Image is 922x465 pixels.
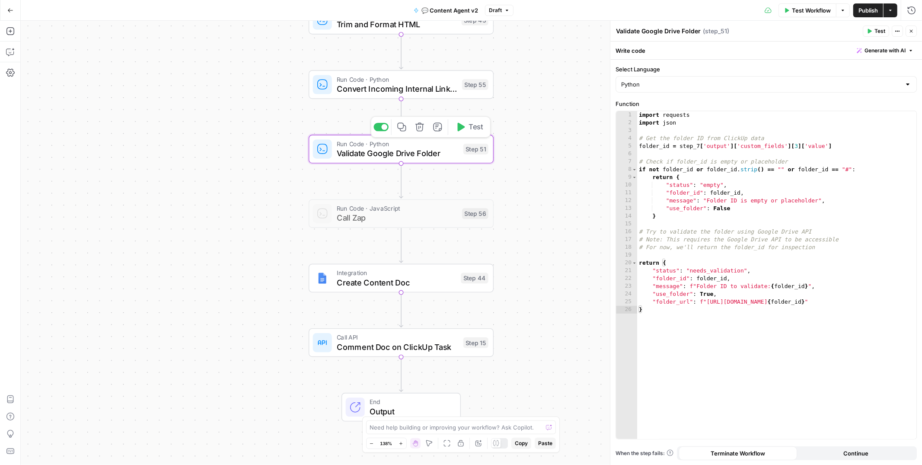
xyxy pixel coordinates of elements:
div: 26 [616,306,637,314]
div: 11 [616,189,637,197]
div: EndOutput [309,393,494,421]
div: 19 [616,251,637,259]
button: Continue [797,446,915,460]
div: 3 [616,127,637,135]
span: 138% [380,440,392,447]
button: Publish [853,3,883,17]
div: Step 56 [462,208,488,219]
g: Edge from step_44 to step_15 [399,292,403,327]
button: Test Workflow [778,3,836,17]
span: Run Code · JavaScript [337,203,457,213]
div: 24 [616,290,637,298]
span: Paste [538,439,552,447]
span: Test Workflow [792,6,831,15]
div: 15 [616,220,637,228]
textarea: Validate Google Drive Folder [616,27,701,35]
span: Publish [858,6,878,15]
button: Test [863,26,889,37]
span: Validate Google Drive Folder [337,148,459,160]
div: 5 [616,142,637,150]
span: Draft [489,6,502,14]
span: End [370,397,451,407]
div: 1 [616,111,637,119]
input: Python [621,80,901,89]
button: Generate with AI [853,45,917,56]
div: 25 [616,298,637,306]
span: Trim and Format HTML [337,18,457,30]
div: 22 [616,275,637,282]
button: Paste [535,438,556,449]
div: 12 [616,197,637,205]
div: 21 [616,267,637,275]
span: 💬 Content Agent v2 [421,6,478,15]
div: Trim and Format HTMLStep 43 [309,6,494,34]
div: IntegrationCreate Content DocStep 44 [309,264,494,292]
div: 6 [616,150,637,158]
span: Generate with AI [865,47,906,55]
span: Toggle code folding, rows 9 through 14 [632,173,637,181]
img: Instagram%20post%20-%201%201.png [316,272,329,284]
a: When the step fails: [616,449,673,457]
div: Step 55 [462,79,488,90]
span: Toggle code folding, rows 20 through 26 [632,259,637,267]
span: Test [469,122,483,132]
div: 10 [616,181,637,189]
button: Test [451,119,488,135]
span: Call API [337,333,459,342]
div: Call APIComment Doc on ClickUp TaskStep 15 [309,328,494,357]
g: Edge from step_56 to step_44 [399,228,403,263]
div: 20 [616,259,637,267]
span: Create Content Doc [337,276,456,289]
span: Comment Doc on ClickUp Task [337,341,459,353]
g: Edge from step_43 to step_55 [399,35,403,69]
div: 2 [616,119,637,127]
span: Integration [337,268,456,278]
label: Function [616,99,917,108]
div: Run Code · PythonConvert Incoming Internal Links to HTMLStep 55 [309,70,494,99]
g: Edge from step_15 to end [399,357,403,392]
div: Run Code · PythonValidate Google Drive FolderStep 51Test [309,135,494,164]
g: Edge from step_55 to step_51 [399,99,403,134]
button: 💬 Content Agent v2 [408,3,483,17]
div: Step 43 [462,15,488,26]
div: Write code [610,42,922,59]
span: Convert Incoming Internal Links to HTML [337,83,457,95]
span: Run Code · Python [337,74,457,84]
div: 18 [616,244,637,251]
span: Terminate Workflow [711,449,765,458]
span: Continue [844,449,869,458]
label: Select Language [616,65,917,74]
g: Edge from step_51 to step_56 [399,164,403,198]
button: Draft [485,5,514,16]
div: 16 [616,228,637,236]
div: 8 [616,166,637,173]
div: Step 51 [463,144,488,154]
div: 7 [616,158,637,166]
div: 17 [616,236,637,244]
div: Run Code · JavaScriptCall ZapStep 56 [309,199,494,228]
div: 23 [616,282,637,290]
div: 14 [616,212,637,220]
span: Call Zap [337,212,457,224]
div: Step 15 [463,337,488,348]
span: Output [370,405,451,417]
div: Step 44 [461,273,488,284]
div: 13 [616,205,637,212]
div: 4 [616,135,637,142]
span: ( step_51 ) [703,27,729,35]
span: Copy [515,439,528,447]
span: Test [874,27,885,35]
span: Toggle code folding, rows 8 through 14 [632,166,637,173]
span: Run Code · Python [337,139,459,148]
button: Copy [511,438,531,449]
div: 9 [616,173,637,181]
